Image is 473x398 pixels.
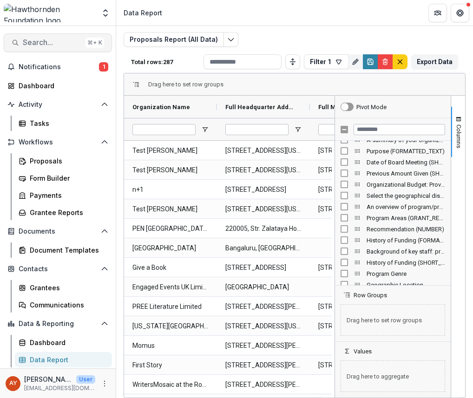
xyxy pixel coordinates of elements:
span: [STREET_ADDRESS][PERSON_NAME] [225,356,302,375]
div: Payments [30,190,105,200]
button: Search... [4,33,112,52]
div: Geographic Location Column [335,279,451,290]
div: Grantee Reports [30,208,105,217]
span: 1 [99,62,108,72]
span: [STREET_ADDRESS][US_STATE][US_STATE] [318,141,394,160]
span: Bangaluru, [GEOGRAPHIC_DATA], [GEOGRAPHIC_DATA] [225,239,302,258]
span: Drag here to set row groups [341,304,445,336]
div: Values [335,355,451,398]
button: Notifications1 [4,59,112,74]
span: Recommendation (NUMBER) [367,226,445,233]
button: Open Activity [4,97,112,112]
span: Contacts [19,265,97,273]
div: Dashboard [30,338,105,347]
a: Grantees [15,280,112,295]
span: Drag here to set row groups [148,81,223,88]
div: Program Areas (GRANT_RELEVANCY) Column [335,212,451,223]
div: Organizational Budget: Provide a budget for the current calendar/fiscal year along with a budget ... [335,179,451,190]
span: Program Genre [367,270,445,277]
input: Organization Name Filter Input [132,124,196,135]
span: Values [354,348,372,355]
span: [STREET_ADDRESS][US_STATE][US_STATE] [225,200,302,219]
span: [STREET_ADDRESS][US_STATE][US_STATE] [318,200,394,219]
a: Form Builder [15,170,112,186]
span: [STREET_ADDRESS][US_STATE][US_STATE] [318,317,394,336]
div: An overview of program/project and outcomes: a description of how and when Hawthornden Foundation... [335,201,451,212]
div: Data Report [30,355,105,365]
span: [STREET_ADDRESS] [318,258,394,277]
div: Previous Amount Given (SHORT_TEXT) Column [335,168,451,179]
div: Proposals [30,156,105,166]
span: Purpose (FORMATTED_TEXT) [367,148,445,155]
div: Program Genre Column [335,268,451,279]
button: Partners [428,4,447,22]
span: An overview of program/project and outcomes: a description of how and when Hawthornden Foundation... [367,203,445,210]
button: Export Data [411,54,458,69]
div: Pivot Mode [356,104,387,111]
span: [STREET_ADDRESS] [318,180,394,199]
div: Document Templates [30,245,105,255]
a: Communications [15,297,112,313]
button: Open Filter Menu [201,126,209,133]
a: Payments [15,188,112,203]
span: [STREET_ADDRESS][US_STATE][US_STATE] [225,161,302,180]
span: Organization Name [132,104,190,111]
span: Background of key staff: provide a short bio, resume or CV of key leadership and staff (FORMATTED... [367,248,445,255]
div: Recommendation (NUMBER) Column [335,223,451,235]
input: Full Mailing Address Filter Input [318,124,381,135]
div: Background of key staff: provide a short bio, resume or CV of key leadership and staff (FORMATTED... [335,246,451,257]
input: Filter Columns Input [354,124,445,135]
button: Open Data & Reporting [4,316,112,331]
div: Select the geographical distribution of the services that your grant will provide (SINGLE_RESPONS... [335,190,451,201]
span: [STREET_ADDRESS][PERSON_NAME], JM [225,297,302,316]
span: Test [PERSON_NAME] [132,200,209,219]
span: History of Funding (SHORT_TEXT) [367,259,445,266]
div: Tasks [30,118,105,128]
button: Open Workflows [4,135,112,150]
span: [GEOGRAPHIC_DATA] [225,278,302,297]
a: Dashboard [15,335,112,350]
span: [STREET_ADDRESS][US_STATE][US_STATE] [225,317,302,336]
span: Drag here to aggregate [341,360,445,392]
span: [STREET_ADDRESS][PERSON_NAME] [318,356,394,375]
div: Form Builder [30,173,105,183]
span: Notifications [19,63,99,71]
span: Engaged Events UK Limited [132,278,209,297]
button: Edit selected report [223,32,238,47]
span: [US_STATE][GEOGRAPHIC_DATA] in [GEOGRAPHIC_DATA] Corporation [132,317,209,336]
span: Give a Book [132,258,209,277]
span: Columns [455,124,462,148]
div: Grantees [30,283,105,293]
span: Geographic Location [367,281,445,288]
span: Date of Board Meeting (SHORT_TEXT) [367,159,445,166]
span: Full Headquarter Address [225,104,294,111]
button: Filter 1 [304,54,348,69]
button: Open Filter Menu [294,126,302,133]
nav: breadcrumb [120,6,166,20]
div: Row Groups [148,81,223,88]
p: [EMAIL_ADDRESS][DOMAIN_NAME] [24,384,95,392]
div: Communications [30,300,105,310]
button: Toggle auto height [285,54,300,69]
img: Hawthornden Foundation logo [4,4,95,22]
button: More [99,378,110,389]
span: Documents [19,228,97,235]
span: n+1 [132,180,209,199]
span: Momus [132,336,209,355]
span: Previous Amount Given (SHORT_TEXT) [367,170,445,177]
p: Total rows: 287 [131,59,200,65]
button: Open entity switcher [99,4,112,22]
div: Andreas Yuíza [9,380,17,386]
a: Dashboard [4,78,112,93]
button: default [393,54,407,69]
span: Workflows [19,138,97,146]
button: Proposals Report (All Data) [124,32,224,47]
span: 220005, Str. Zalataya Horka, [GEOGRAPHIC_DATA], 2-101, [GEOGRAPHIC_DATA] [225,219,302,238]
button: Delete [378,54,393,69]
div: Row Groups [335,299,451,341]
button: Open Documents [4,224,112,239]
div: ⌘ + K [85,38,104,48]
button: Open Contacts [4,261,112,276]
span: PREE Literature Limited [132,297,209,316]
span: Program Areas (GRANT_RELEVANCY) [367,215,445,222]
